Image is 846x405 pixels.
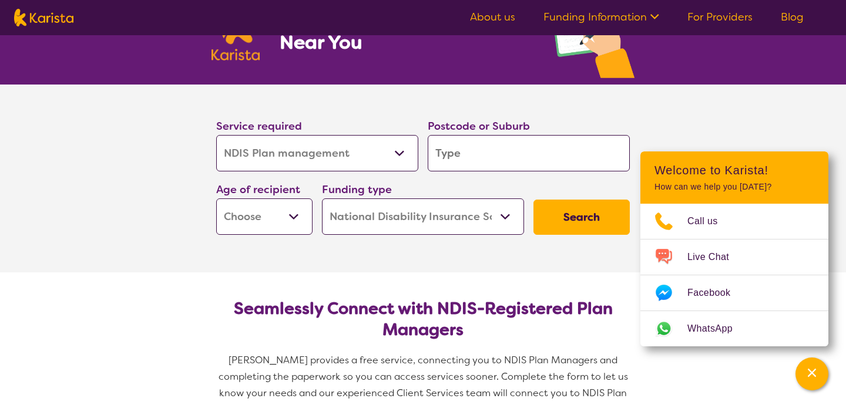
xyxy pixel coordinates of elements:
[781,10,804,24] a: Blog
[654,182,814,192] p: How can we help you [DATE]?
[687,284,744,302] span: Facebook
[543,10,659,24] a: Funding Information
[640,151,828,346] div: Channel Menu
[322,183,392,197] label: Funding type
[795,357,828,390] button: Channel Menu
[216,119,302,133] label: Service required
[687,248,743,266] span: Live Chat
[470,10,515,24] a: About us
[14,9,73,26] img: Karista logo
[640,311,828,346] a: Web link opens in a new tab.
[687,212,732,230] span: Call us
[226,298,620,340] h2: Seamlessly Connect with NDIS-Registered Plan Managers
[428,119,530,133] label: Postcode or Suburb
[654,163,814,177] h2: Welcome to Karista!
[533,200,630,235] button: Search
[428,135,630,171] input: Type
[280,7,525,54] h1: Find NDIS Plan Managers Near You
[640,204,828,346] ul: Choose channel
[216,183,300,197] label: Age of recipient
[687,320,747,338] span: WhatsApp
[687,10,753,24] a: For Providers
